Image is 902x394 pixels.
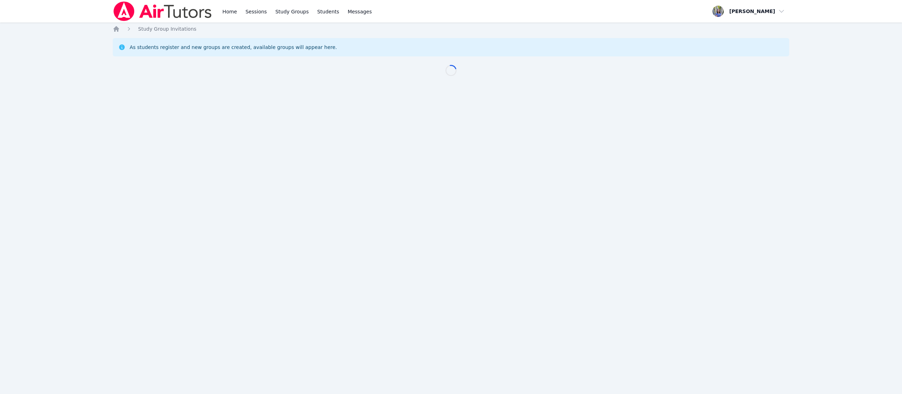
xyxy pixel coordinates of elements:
[130,44,337,51] div: As students register and new groups are created, available groups will appear here.
[113,1,212,21] img: Air Tutors
[138,25,196,32] a: Study Group Invitations
[113,25,789,32] nav: Breadcrumb
[348,8,372,15] span: Messages
[138,26,196,32] span: Study Group Invitations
